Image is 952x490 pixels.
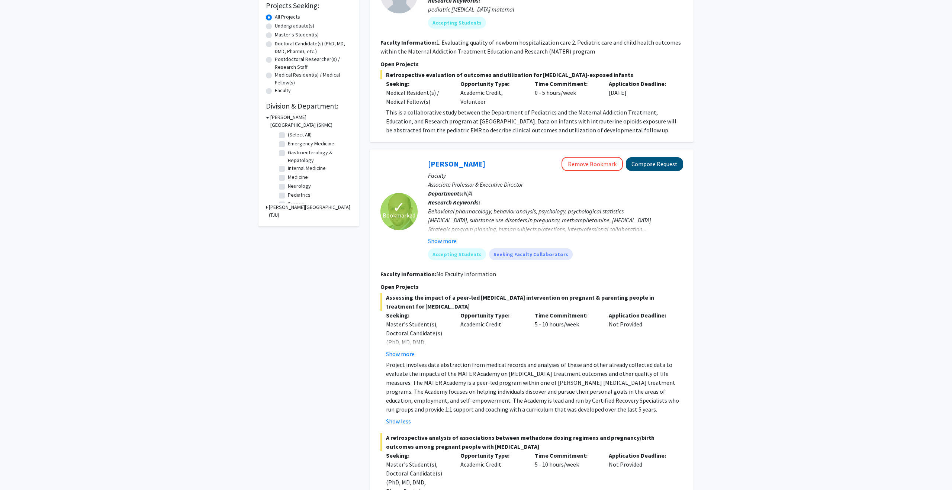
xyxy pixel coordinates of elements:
[603,311,678,358] div: Not Provided
[386,349,415,358] button: Show more
[609,451,672,460] p: Application Deadline:
[270,113,351,129] h3: [PERSON_NAME][GEOGRAPHIC_DATA] (SKMC)
[428,180,683,189] p: Associate Professor & Executive Director
[428,171,683,180] p: Faculty
[535,79,598,88] p: Time Commitment:
[266,1,351,10] h2: Projects Seeking:
[455,79,529,106] div: Academic Credit, Volunteer
[626,157,683,171] button: Compose Request to Dennis Hand
[428,207,683,233] div: Behavioral pharmacology, behavior analysis, psychology, psychological statistics [MEDICAL_DATA], ...
[288,200,306,208] label: Surgery
[609,79,672,88] p: Application Deadline:
[562,157,623,171] button: Remove Bookmark
[428,236,457,245] button: Show more
[386,360,683,414] p: Project involves data abstraction from medical records and analyses of these and other already co...
[460,79,524,88] p: Opportunity Type:
[275,31,319,39] label: Master's Student(s)
[288,182,311,190] label: Neurology
[460,311,524,320] p: Opportunity Type:
[529,79,604,106] div: 0 - 5 hours/week
[275,71,351,87] label: Medical Resident(s) / Medical Fellow(s)
[535,451,598,460] p: Time Commitment:
[380,270,436,278] b: Faculty Information:
[436,270,496,278] span: No Faculty Information
[275,55,351,71] label: Postdoctoral Researcher(s) / Research Staff
[288,140,334,148] label: Emergency Medicine
[380,433,683,451] span: A retrospective analysis of associations between methadone dosing regimens and pregnancy/birth ou...
[380,39,681,55] fg-read-more: 1. Evaluating quality of newborn hospitalization care 2. Pediatric care and child health outcomes...
[6,457,32,484] iframe: Chat
[380,39,436,46] b: Faculty Information:
[269,203,351,219] h3: [PERSON_NAME][GEOGRAPHIC_DATA] (TJU)
[529,311,604,358] div: 5 - 10 hours/week
[428,159,485,168] a: [PERSON_NAME]
[603,79,678,106] div: [DATE]
[380,282,683,291] p: Open Projects
[464,190,472,197] span: N/A
[275,87,291,94] label: Faculty
[386,417,411,426] button: Show less
[275,40,351,55] label: Doctoral Candidate(s) (PhD, MD, DMD, PharmD, etc.)
[288,149,350,164] label: Gastroenterology & Hepatology
[380,293,683,311] span: Assessing the impact of a peer-led [MEDICAL_DATA] intervention on pregnant & parenting people in ...
[288,191,311,199] label: Pediatrics
[535,311,598,320] p: Time Commitment:
[428,199,480,206] b: Research Keywords:
[428,248,486,260] mat-chip: Accepting Students
[489,248,573,260] mat-chip: Seeking Faculty Collaborators
[428,5,683,14] div: pediatric [MEDICAL_DATA] maternal
[393,203,405,211] span: ✓
[266,101,351,110] h2: Division & Department:
[380,70,683,79] span: Retrospective evaluation of outcomes and utilization for [MEDICAL_DATA]-exposed infants
[455,311,529,358] div: Academic Credit
[460,451,524,460] p: Opportunity Type:
[275,13,300,21] label: All Projects
[428,190,464,197] b: Departments:
[380,59,683,68] p: Open Projects
[386,108,683,135] p: This is a collaborative study between the Department of Pediatrics and the Maternal Addiction Tre...
[386,320,449,355] div: Master's Student(s), Doctoral Candidate(s) (PhD, MD, DMD, PharmD, etc.)
[288,164,326,172] label: Internal Medicine
[609,311,672,320] p: Application Deadline:
[275,22,314,30] label: Undergraduate(s)
[288,173,308,181] label: Medicine
[383,211,415,220] span: Bookmarked
[386,88,449,106] div: Medical Resident(s) / Medical Fellow(s)
[386,311,449,320] p: Seeking:
[428,17,486,29] mat-chip: Accepting Students
[386,451,449,460] p: Seeking:
[386,79,449,88] p: Seeking:
[288,131,312,139] label: (Select All)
